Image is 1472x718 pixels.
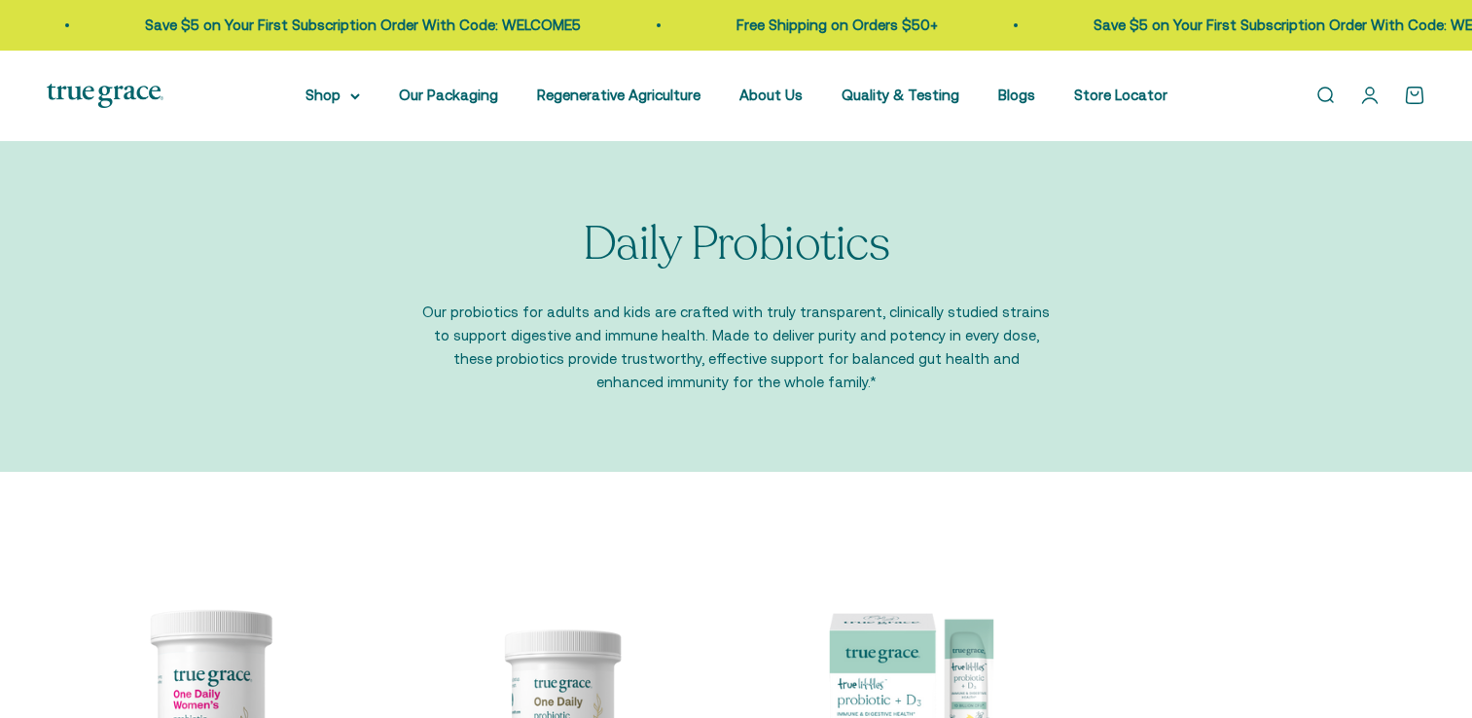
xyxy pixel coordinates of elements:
[583,219,889,270] p: Daily Probiotics
[842,87,959,103] a: Quality & Testing
[420,301,1053,394] p: Our probiotics for adults and kids are crafted with truly transparent, clinically studied strains...
[736,17,938,33] a: Free Shipping on Orders $50+
[305,84,360,107] summary: Shop
[739,87,803,103] a: About Us
[537,87,700,103] a: Regenerative Agriculture
[145,14,581,37] p: Save $5 on Your First Subscription Order With Code: WELCOME5
[1074,87,1167,103] a: Store Locator
[399,87,498,103] a: Our Packaging
[998,87,1035,103] a: Blogs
